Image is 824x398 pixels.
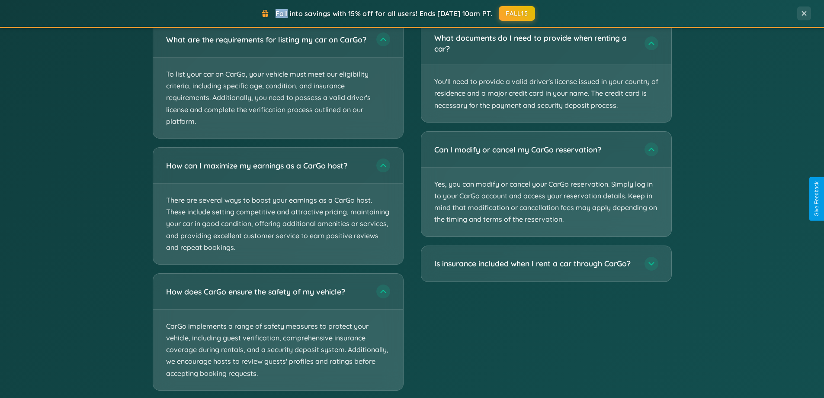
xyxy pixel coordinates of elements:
[153,310,403,390] p: CarGo implements a range of safety measures to protect your vehicle, including guest verification...
[153,184,403,264] p: There are several ways to boost your earnings as a CarGo host. These include setting competitive ...
[276,9,492,18] span: Fall into savings with 15% off for all users! Ends [DATE] 10am PT.
[166,34,368,45] h3: What are the requirements for listing my car on CarGo?
[421,65,671,122] p: You'll need to provide a valid driver's license issued in your country of residence and a major c...
[166,160,368,171] h3: How can I maximize my earnings as a CarGo host?
[166,286,368,297] h3: How does CarGo ensure the safety of my vehicle?
[153,58,403,138] p: To list your car on CarGo, your vehicle must meet our eligibility criteria, including specific ag...
[814,181,820,217] div: Give Feedback
[421,168,671,236] p: Yes, you can modify or cancel your CarGo reservation. Simply log in to your CarGo account and acc...
[434,32,636,54] h3: What documents do I need to provide when renting a car?
[434,258,636,269] h3: Is insurance included when I rent a car through CarGo?
[434,144,636,155] h3: Can I modify or cancel my CarGo reservation?
[499,6,535,21] button: FALL15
